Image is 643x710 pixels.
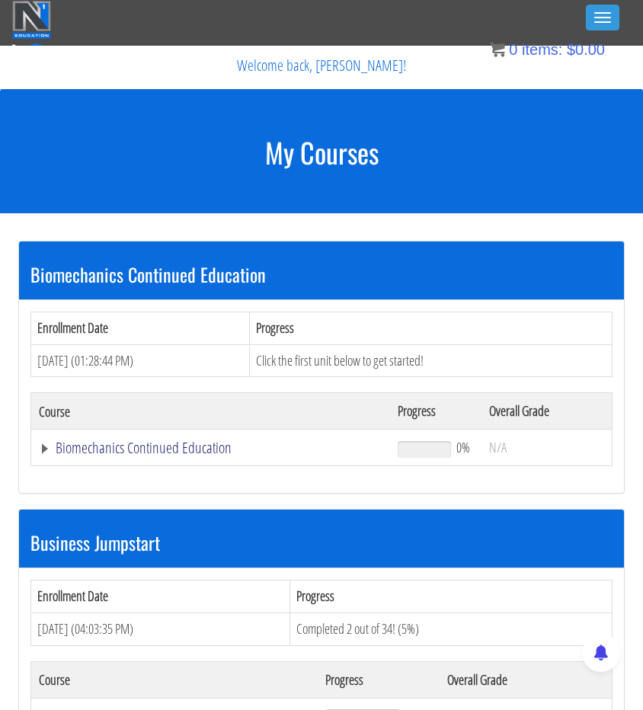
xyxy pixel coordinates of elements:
[250,312,613,344] th: Progress
[509,41,517,58] span: 0
[31,344,250,377] td: [DATE] (01:28:44 PM)
[440,661,613,698] th: Overall Grade
[12,46,631,85] p: Welcome back, [PERSON_NAME]!
[12,40,46,60] a: 0
[490,42,505,57] img: icon11.png
[290,612,612,645] td: Completed 2 out of 34! (5%)
[250,344,613,377] td: Click the first unit below to get started!
[490,41,605,58] a: 0 items: $0.00
[567,41,605,58] bdi: 0.00
[30,264,613,284] h3: Biomechanics Continued Education
[456,439,470,456] span: 0%
[31,612,290,645] td: [DATE] (04:03:35 PM)
[522,41,562,58] span: items:
[481,430,612,466] td: N/A
[39,440,382,456] a: Biomechanics Continued Education
[30,532,613,552] h3: Business Jumpstart
[318,661,439,698] th: Progress
[481,393,612,430] th: Overall Grade
[31,580,290,613] th: Enrollment Date
[567,41,575,58] span: $
[290,580,612,613] th: Progress
[27,43,46,62] span: 0
[390,393,482,430] th: Progress
[31,312,250,344] th: Enrollment Date
[12,1,51,39] img: n1-education
[31,661,318,698] th: Course
[31,393,390,430] th: Course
